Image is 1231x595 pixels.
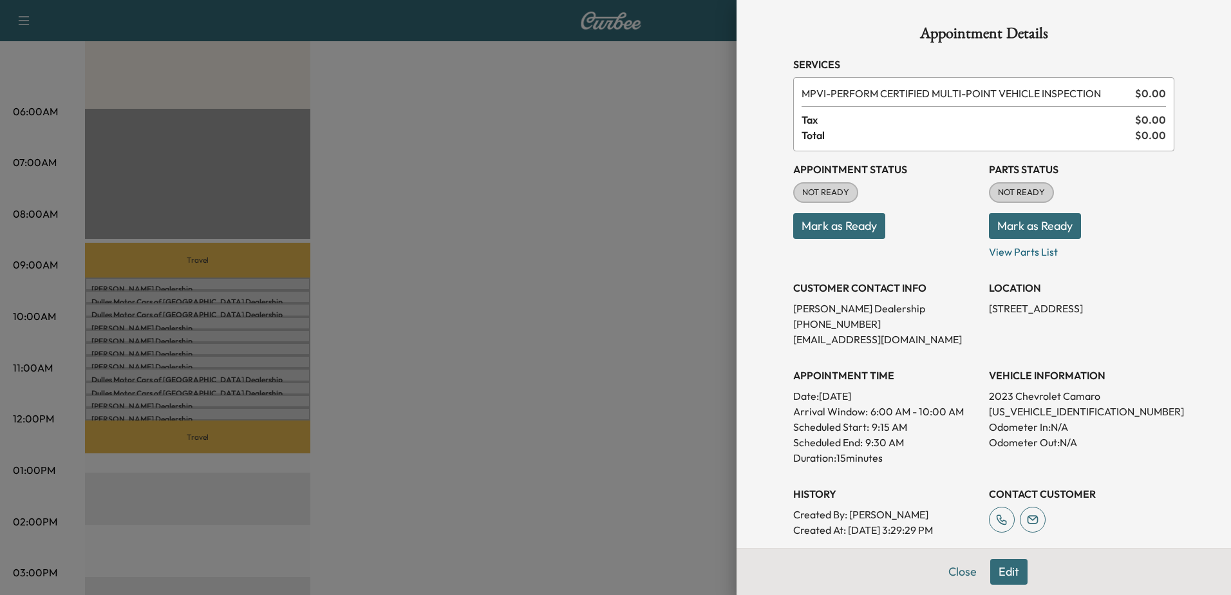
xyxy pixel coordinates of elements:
[865,435,904,450] p: 9:30 AM
[989,280,1174,296] h3: LOCATION
[793,280,979,296] h3: CUSTOMER CONTACT INFO
[989,368,1174,383] h3: VEHICLE INFORMATION
[1135,112,1166,127] span: $ 0.00
[989,301,1174,316] p: [STREET_ADDRESS]
[793,26,1174,46] h1: Appointment Details
[793,450,979,466] p: Duration: 15 minutes
[793,332,979,347] p: [EMAIL_ADDRESS][DOMAIN_NAME]
[989,213,1081,239] button: Mark as Ready
[793,435,863,450] p: Scheduled End:
[989,162,1174,177] h3: Parts Status
[870,404,964,419] span: 6:00 AM - 10:00 AM
[793,522,979,538] p: Created At : [DATE] 3:29:29 PM
[793,162,979,177] h3: Appointment Status
[793,404,979,419] p: Arrival Window:
[793,57,1174,72] h3: Services
[802,127,1135,143] span: Total
[989,388,1174,404] p: 2023 Chevrolet Camaro
[793,486,979,502] h3: History
[989,419,1174,435] p: Odometer In: N/A
[793,213,885,239] button: Mark as Ready
[793,301,979,316] p: [PERSON_NAME] Dealership
[794,186,857,199] span: NOT READY
[989,239,1174,260] p: View Parts List
[990,559,1028,585] button: Edit
[793,507,979,522] p: Created By : [PERSON_NAME]
[989,404,1174,419] p: [US_VEHICLE_IDENTIFICATION_NUMBER]
[989,486,1174,502] h3: CONTACT CUSTOMER
[1135,127,1166,143] span: $ 0.00
[872,419,907,435] p: 9:15 AM
[1135,86,1166,101] span: $ 0.00
[793,419,869,435] p: Scheduled Start:
[989,435,1174,450] p: Odometer Out: N/A
[940,559,985,585] button: Close
[802,86,1130,101] span: PERFORM CERTIFIED MULTI-POINT VEHICLE INSPECTION
[793,316,979,332] p: [PHONE_NUMBER]
[793,388,979,404] p: Date: [DATE]
[990,186,1053,199] span: NOT READY
[802,112,1135,127] span: Tax
[793,368,979,383] h3: APPOINTMENT TIME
